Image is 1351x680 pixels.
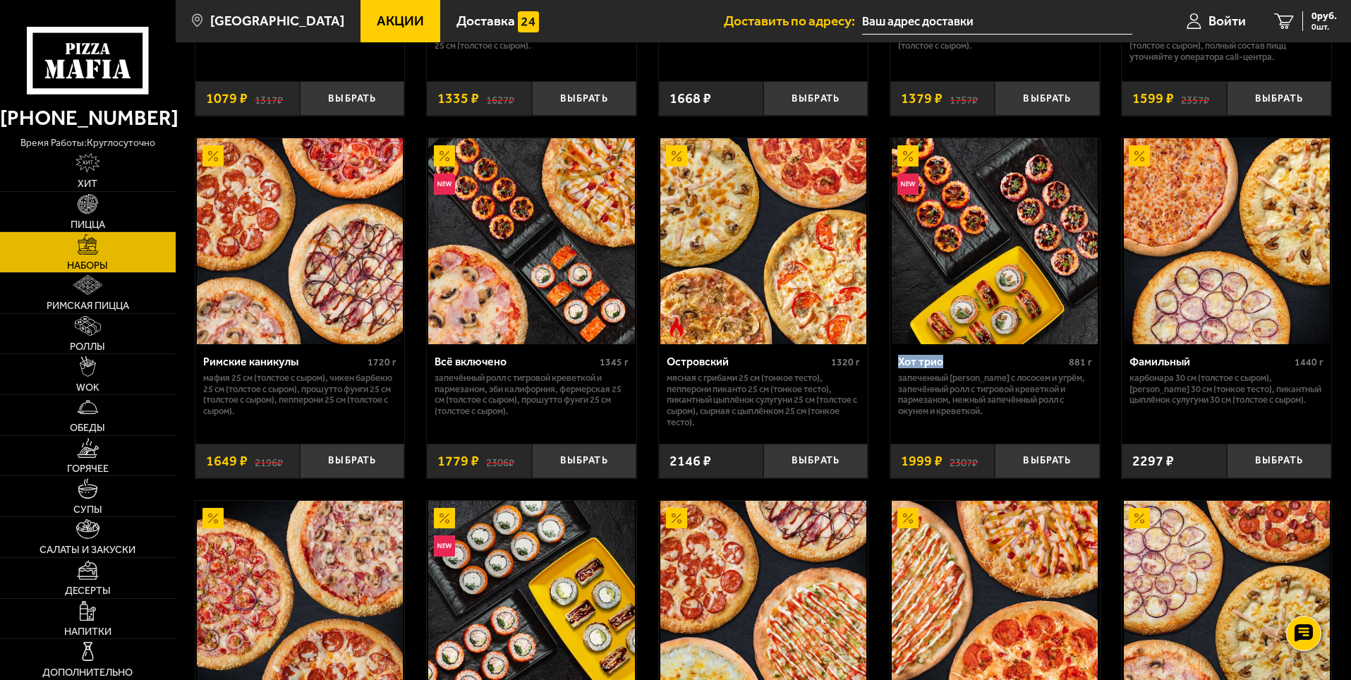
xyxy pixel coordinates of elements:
span: 0 руб. [1311,11,1337,21]
span: Горячее [67,463,109,473]
span: Салаты и закуски [40,545,135,554]
span: Наборы [67,260,108,270]
span: Хит [78,178,97,188]
span: 2146 ₽ [670,454,711,468]
span: Дополнительно [42,667,133,677]
span: Пицца [71,219,105,229]
div: Римские каникулы [203,355,365,368]
span: Супы [73,504,102,514]
input: Ваш адрес доставки [862,8,1132,35]
p: Мафия 25 см (толстое с сыром), Чикен Барбекю 25 см (толстое с сыром), Прошутто Фунги 25 см (толст... [203,372,397,418]
div: Всё включено [435,355,596,368]
span: Доставить по адресу: [724,14,862,28]
p: Карбонара 30 см (толстое с сыром), [PERSON_NAME] 30 см (тонкое тесто), Пикантный цыплёнок сулугун... [1129,372,1323,406]
img: Акционный [434,508,455,529]
p: Запеченный [PERSON_NAME] с лососем и угрём, Запечённый ролл с тигровой креветкой и пармезаном, Не... [898,372,1092,418]
a: АкционныйРимские каникулы [195,138,405,344]
span: Роллы [70,341,105,351]
span: 1345 г [600,356,629,368]
span: 1779 ₽ [437,454,479,468]
button: Выбрать [995,444,1099,478]
img: Новинка [434,535,455,557]
img: Акционный [1129,145,1150,166]
img: 15daf4d41897b9f0e9f617042186c801.svg [518,11,539,32]
span: 1720 г [368,356,396,368]
span: Акции [377,14,424,28]
span: 1079 ₽ [206,92,248,106]
span: Десерты [65,585,111,595]
button: Выбрать [300,81,404,116]
a: АкционныйНовинкаВсё включено [427,138,636,344]
span: 1668 ₽ [670,92,711,106]
div: Островский [667,355,828,368]
s: 1757 ₽ [950,92,978,106]
span: [GEOGRAPHIC_DATA] [210,14,344,28]
span: 2297 ₽ [1132,454,1174,468]
s: 2306 ₽ [486,454,514,468]
span: WOK [76,382,99,392]
img: Акционный [202,145,224,166]
span: Войти [1208,14,1246,28]
span: 1599 ₽ [1132,92,1174,106]
a: АкционныйФамильный [1122,138,1331,344]
s: 2357 ₽ [1181,92,1209,106]
span: Римская пицца [47,300,129,310]
span: 1379 ₽ [901,92,943,106]
a: АкционныйНовинкаХот трио [890,138,1100,344]
span: Напитки [64,626,111,636]
span: 1440 г [1295,356,1323,368]
img: Фамильный [1124,138,1330,344]
s: 1317 ₽ [255,92,283,106]
button: Выбрать [1227,81,1331,116]
span: 1999 ₽ [901,454,943,468]
button: Выбрать [532,81,636,116]
span: 0 шт. [1311,23,1337,31]
img: Акционный [897,145,919,166]
p: Запечённый ролл с тигровой креветкой и пармезаном, Эби Калифорния, Фермерская 25 см (толстое с сы... [435,372,629,418]
p: Мясная с грибами 25 см (тонкое тесто), Пепперони Пиканто 25 см (тонкое тесто), Пикантный цыплёнок... [667,372,861,429]
div: Фамильный [1129,355,1291,368]
img: Акционный [1129,508,1150,529]
img: Новинка [897,174,919,195]
span: 1649 ₽ [206,454,248,468]
img: Новинка [434,174,455,195]
img: Акционный [202,508,224,529]
img: Акционный [666,145,687,166]
span: 1320 г [831,356,860,368]
span: Доставка [456,14,515,28]
button: Выбрать [763,81,868,116]
div: Хот трио [898,355,1065,368]
span: 881 г [1069,356,1092,368]
button: Выбрать [532,444,636,478]
a: АкционныйОстрое блюдоОстровский [659,138,868,344]
span: Обеды [70,423,105,432]
img: Акционный [434,145,455,166]
span: 1335 ₽ [437,92,479,106]
img: Острое блюдо [666,317,687,338]
img: Островский [660,138,866,344]
button: Выбрать [1227,444,1331,478]
img: Акционный [666,508,687,529]
button: Выбрать [995,81,1099,116]
button: Выбрать [763,444,868,478]
button: Выбрать [300,444,404,478]
img: Акционный [897,508,919,529]
s: 2307 ₽ [950,454,978,468]
s: 1627 ₽ [486,92,514,106]
s: 2196 ₽ [255,454,283,468]
img: Римские каникулы [197,138,403,344]
img: Хот трио [892,138,1098,344]
img: Всё включено [428,138,634,344]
